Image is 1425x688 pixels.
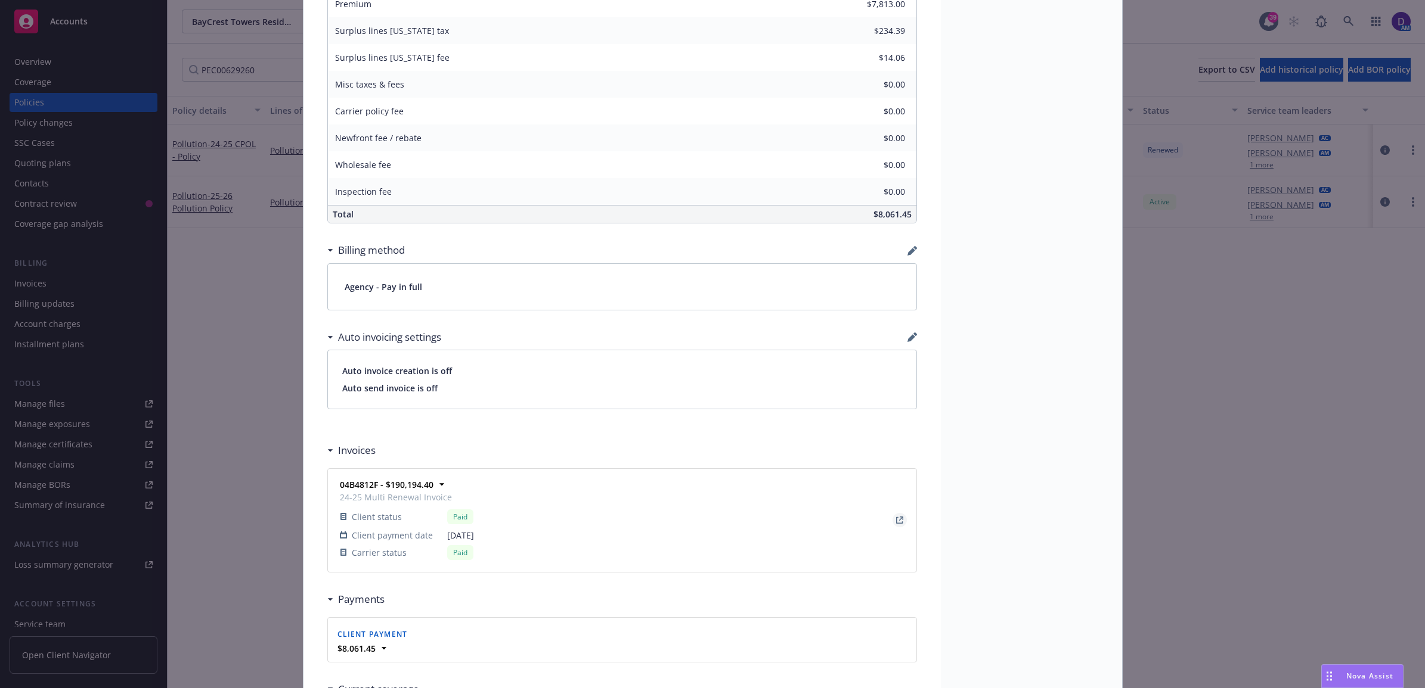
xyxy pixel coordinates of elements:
[335,105,404,117] span: Carrier policy fee
[447,545,473,560] div: Paid
[338,329,441,345] h3: Auto invoicing settings
[335,25,449,36] span: Surplus lines [US_STATE] tax
[335,52,450,63] span: Surplus lines [US_STATE] fee
[447,509,473,524] div: Paid
[327,592,385,607] div: Payments
[1321,664,1404,688] button: Nova Assist
[333,208,354,220] span: Total
[835,22,912,40] input: 0.00
[335,186,392,197] span: Inspection fee
[327,329,441,345] div: Auto invoicing settings
[835,183,912,201] input: 0.00
[873,208,912,220] span: $8,061.45
[342,365,902,377] span: Auto invoice creation is off
[835,102,912,120] input: 0.00
[340,491,474,503] span: 24-25 Multi Renewal Invoice
[1346,671,1393,681] span: Nova Assist
[327,443,376,458] div: Invoices
[352,510,402,523] span: Client status
[338,592,385,607] h3: Payments
[1322,665,1337,687] div: Drag to move
[328,264,916,310] div: Agency - Pay in full
[835,156,912,174] input: 0.00
[335,79,404,90] span: Misc taxes & fees
[835,49,912,67] input: 0.00
[447,529,474,541] span: [DATE]
[342,382,902,394] span: Auto send invoice is off
[337,643,376,654] strong: $8,061.45
[338,242,405,258] h3: Billing method
[335,132,422,144] span: Newfront fee / rebate
[335,159,391,170] span: Wholesale fee
[835,76,912,94] input: 0.00
[337,629,408,639] span: Client payment
[835,129,912,147] input: 0.00
[893,513,907,527] a: View Invoice
[327,242,405,258] div: Billing method
[338,443,376,458] h3: Invoices
[340,479,433,490] strong: 04B4812F - $190,194.40
[352,529,433,541] span: Client payment date
[352,546,407,559] span: Carrier status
